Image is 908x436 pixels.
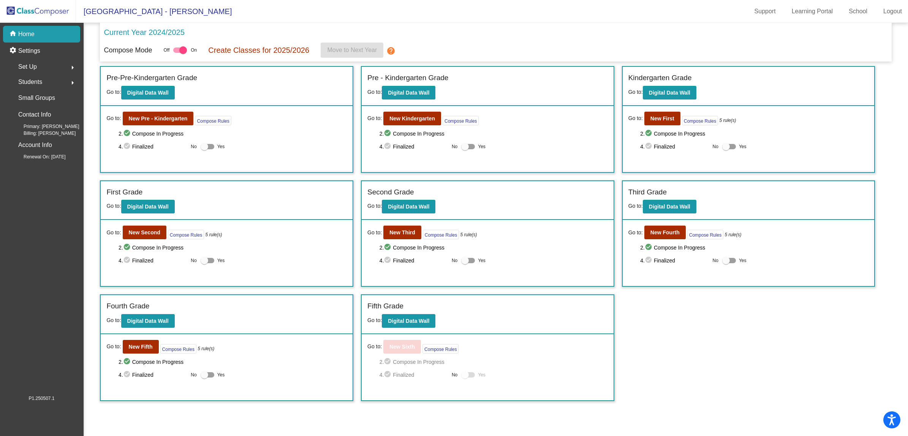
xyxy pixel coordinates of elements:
mat-icon: arrow_right [68,63,77,72]
span: Go to: [106,203,121,209]
span: Go to: [106,114,121,122]
span: Go to: [367,89,382,95]
button: Digital Data Wall [121,314,175,328]
span: 4. Finalized [380,142,448,151]
mat-icon: check_circle [123,142,132,151]
mat-icon: check_circle [123,243,132,252]
span: Students [18,77,42,87]
span: 4. Finalized [380,256,448,265]
button: New Second [123,226,166,239]
label: Second Grade [367,187,414,198]
button: Digital Data Wall [643,86,696,100]
label: Fifth Grade [367,301,403,312]
button: New Third [383,226,421,239]
span: Off [163,47,169,54]
mat-icon: check_circle [123,129,132,138]
mat-icon: check_circle [384,142,393,151]
span: No [713,257,718,264]
span: Go to: [106,229,121,237]
button: New First [644,112,680,125]
span: Yes [478,370,486,379]
span: 2. Compose In Progress [119,243,347,252]
button: Digital Data Wall [643,200,696,213]
b: Digital Data Wall [127,204,169,210]
b: Digital Data Wall [127,318,169,324]
b: New Pre - Kindergarten [129,115,188,122]
b: New Sixth [389,344,415,350]
span: No [452,371,457,378]
p: Home [18,30,35,39]
span: No [191,257,196,264]
b: Digital Data Wall [649,204,690,210]
span: 2. Compose In Progress [640,243,868,252]
button: New Sixth [383,340,421,354]
button: Compose Rules [422,344,459,354]
mat-icon: check_circle [645,243,654,252]
b: New Fourth [650,229,680,235]
mat-icon: check_circle [384,129,393,138]
a: Learning Portal [786,5,839,17]
span: Go to: [367,229,382,237]
button: Digital Data Wall [382,200,435,213]
a: School [843,5,873,17]
button: New Fifth [123,340,159,354]
button: Move to Next Year [321,43,383,58]
mat-icon: check_circle [384,256,393,265]
a: Support [748,5,782,17]
mat-icon: check_circle [645,129,654,138]
p: Current Year 2024/2025 [104,27,184,38]
span: 2. Compose In Progress [119,129,347,138]
mat-icon: check_circle [123,357,132,366]
span: Renewal On: [DATE] [11,153,65,160]
label: Kindergarten Grade [628,73,692,84]
i: 5 rule(s) [198,345,214,352]
b: New Second [129,229,160,235]
span: No [452,257,457,264]
span: Yes [217,256,225,265]
span: No [191,371,196,378]
mat-icon: check_circle [384,370,393,379]
mat-icon: settings [9,46,18,55]
i: 5 rule(s) [720,117,736,124]
b: New First [650,115,674,122]
mat-icon: check_circle [384,357,393,366]
button: Compose Rules [443,116,479,125]
b: New Fifth [129,344,153,350]
span: 2. Compose In Progress [380,129,608,138]
span: 2. Compose In Progress [640,129,868,138]
span: 2. Compose In Progress [380,243,608,252]
span: Move to Next Year [327,47,377,53]
span: Go to: [628,89,643,95]
b: New Third [389,229,415,235]
span: 2. Compose In Progress [380,357,608,366]
p: Settings [18,46,40,55]
span: Yes [739,142,747,151]
mat-icon: check_circle [645,142,654,151]
mat-icon: check_circle [384,243,393,252]
b: Digital Data Wall [127,90,169,96]
p: Account Info [18,140,52,150]
span: 4. Finalized [119,370,187,379]
p: Create Classes for 2025/2026 [208,44,309,56]
span: Set Up [18,62,37,72]
span: Primary: [PERSON_NAME] [11,123,79,130]
a: Logout [877,5,908,17]
p: Contact Info [18,109,51,120]
span: Go to: [106,343,121,351]
button: Compose Rules [682,116,718,125]
span: Go to: [367,203,382,209]
button: Digital Data Wall [121,200,175,213]
mat-icon: arrow_right [68,78,77,87]
span: [GEOGRAPHIC_DATA] - [PERSON_NAME] [76,5,232,17]
span: Go to: [628,203,643,209]
span: Go to: [106,89,121,95]
span: Go to: [367,343,382,351]
button: Compose Rules [160,344,196,354]
b: New Kindergarten [389,115,435,122]
mat-icon: check_circle [123,256,132,265]
button: Compose Rules [687,230,723,239]
span: Yes [478,142,486,151]
button: Digital Data Wall [382,314,435,328]
span: Billing: [PERSON_NAME] [11,130,76,137]
button: New Fourth [644,226,686,239]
